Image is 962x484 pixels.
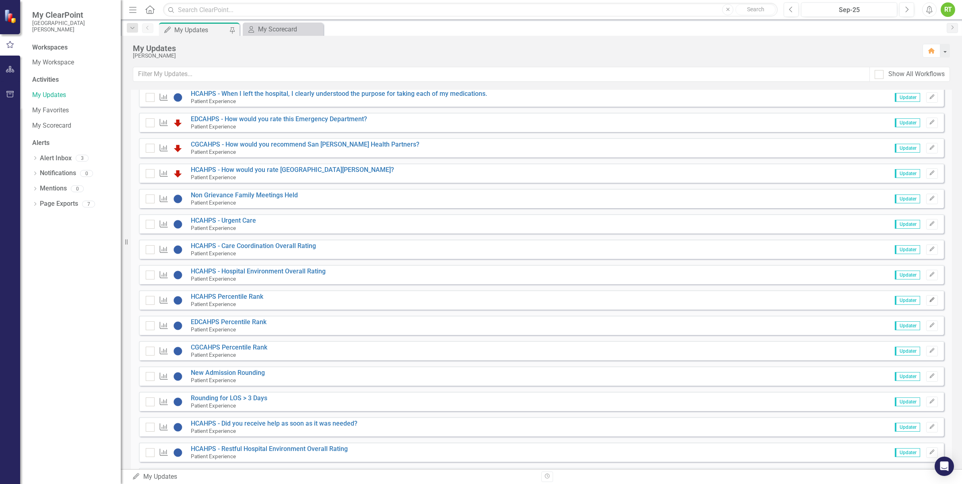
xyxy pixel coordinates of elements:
[191,343,267,351] a: CGCAHPS Percentile Rank
[191,90,487,97] a: HCAHPS - When I left the hospital, I clearly understood the purpose for taking each of my medicat...
[191,141,419,148] a: CGCAHPS - How would you recommend San [PERSON_NAME] Health Partners?
[191,453,236,459] small: Patient Experience
[895,372,920,381] span: Updater
[32,43,68,52] div: Workspaces
[173,245,183,254] img: No Information
[173,372,183,381] img: No Information
[32,10,113,20] span: My ClearPoint
[895,220,920,229] span: Updater
[40,169,76,178] a: Notifications
[191,394,267,402] a: Rounding for LOS > 3 Days
[163,3,778,17] input: Search ClearPoint...
[191,242,316,250] a: HCAHPS - Care Coordination Overall Rating
[191,293,263,300] a: HCAHPS Percentile Rank
[245,24,321,34] a: My Scorecard
[191,225,236,231] small: Patient Experience
[4,9,18,23] img: ClearPoint Strategy
[191,318,266,326] a: EDCAHPS Percentile Rank
[40,184,67,193] a: Mentions
[71,185,84,192] div: 0
[191,377,236,383] small: Patient Experience
[191,174,236,180] small: Patient Experience
[191,166,394,174] a: HCAHPS - How would you rate [GEOGRAPHIC_DATA][PERSON_NAME]?
[191,250,236,256] small: Patient Experience
[40,154,72,163] a: Alert Inbox
[191,275,236,282] small: Patient Experience
[191,199,236,206] small: Patient Experience
[895,194,920,203] span: Updater
[76,155,89,162] div: 3
[191,149,236,155] small: Patient Experience
[258,24,321,34] div: My Scorecard
[133,67,870,82] input: Filter My Updates...
[191,402,236,409] small: Patient Experience
[801,2,897,17] button: Sep-25
[895,118,920,127] span: Updater
[191,191,298,199] a: Non Grievance Family Meetings Held
[895,144,920,153] span: Updater
[895,296,920,305] span: Updater
[82,201,95,207] div: 7
[735,4,776,15] button: Search
[173,346,183,356] img: No Information
[40,199,78,209] a: Page Exports
[747,6,764,12] span: Search
[32,121,113,130] a: My Scorecard
[32,91,113,100] a: My Updates
[173,169,183,178] img: Below Plan
[191,123,236,130] small: Patient Experience
[191,98,236,104] small: Patient Experience
[173,143,183,153] img: Below Plan
[191,352,236,358] small: Patient Experience
[32,58,113,67] a: My Workspace
[191,267,326,275] a: HCAHPS - Hospital Environment Overall Rating
[191,115,367,123] a: EDCAHPS - How would you rate this Emergency Department?
[191,420,357,427] a: HCAHPS - Did you receive help as soon as it was needed?
[941,2,955,17] button: RT
[191,369,265,376] a: New Admission Rounding
[173,219,183,229] img: No Information
[895,347,920,356] span: Updater
[895,245,920,254] span: Updater
[133,44,915,53] div: My Updates
[173,422,183,432] img: No Information
[132,472,535,482] div: My Updates
[191,428,236,434] small: Patient Experience
[32,139,113,148] div: Alerts
[173,296,183,305] img: No Information
[173,93,183,102] img: No Information
[32,75,113,85] div: Activities
[895,423,920,432] span: Updater
[32,20,113,33] small: [GEOGRAPHIC_DATA][PERSON_NAME]
[895,397,920,406] span: Updater
[191,445,348,453] a: HCAHPS - Restful Hospital Environment Overall Rating
[888,70,945,79] div: Show All Workflows
[191,217,256,224] a: HCAHPS - Urgent Care
[895,321,920,330] span: Updater
[895,93,920,102] span: Updater
[174,25,227,35] div: My Updates
[173,397,183,407] img: No Information
[173,118,183,128] img: Below Plan
[895,169,920,178] span: Updater
[895,448,920,457] span: Updater
[895,271,920,279] span: Updater
[935,457,954,476] div: Open Intercom Messenger
[173,321,183,331] img: No Information
[173,270,183,280] img: No Information
[804,5,894,15] div: Sep-25
[80,170,93,177] div: 0
[32,106,113,115] a: My Favorites
[173,194,183,204] img: No Information
[173,448,183,457] img: No Information
[133,53,915,59] div: [PERSON_NAME]
[191,301,236,307] small: Patient Experience
[191,326,236,333] small: Patient Experience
